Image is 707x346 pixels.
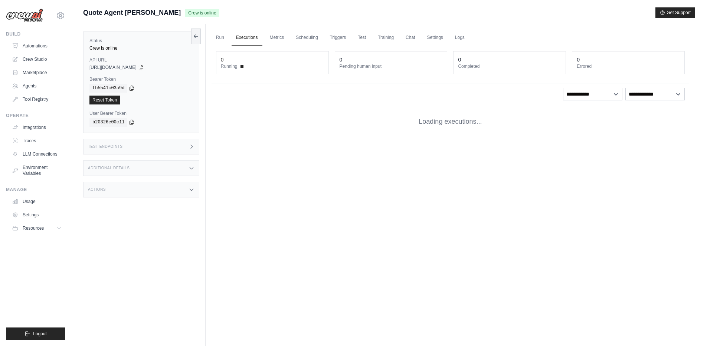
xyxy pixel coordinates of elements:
label: User Bearer Token [89,110,193,116]
a: Settings [422,30,447,46]
a: Triggers [325,30,351,46]
code: fb5541c03a9d [89,84,127,93]
div: Build [6,31,65,37]
a: Settings [9,209,65,221]
label: Bearer Token [89,76,193,82]
img: Logo [6,9,43,23]
a: Logs [451,30,469,46]
dt: Pending human input [340,63,443,69]
code: b20326e00c11 [89,118,127,127]
a: LLM Connections [9,148,65,160]
div: 0 [221,56,224,63]
a: Marketplace [9,67,65,79]
div: 0 [458,56,461,63]
span: [URL][DOMAIN_NAME] [89,64,137,70]
dt: Errored [577,63,680,69]
button: Get Support [655,7,695,18]
label: API URL [89,57,193,63]
span: Quote Agent [PERSON_NAME] [83,7,181,18]
a: Usage [9,196,65,207]
a: Crew Studio [9,53,65,65]
button: Resources [9,222,65,234]
a: Metrics [265,30,289,46]
a: Scheduling [291,30,322,46]
a: Training [373,30,398,46]
div: 0 [577,56,580,63]
div: 0 [340,56,343,63]
span: Crew is online [185,9,219,17]
a: Environment Variables [9,162,65,179]
a: Agents [9,80,65,92]
span: Resources [23,225,44,231]
div: Manage [6,187,65,193]
a: Chat [401,30,419,46]
a: Integrations [9,122,65,133]
div: Operate [6,113,65,119]
h3: Test Endpoints [88,144,123,149]
span: Running [221,63,238,69]
a: Tool Registry [9,93,65,105]
a: Run [212,30,229,46]
a: Reset Token [89,96,120,104]
a: Traces [9,135,65,147]
a: Test [353,30,370,46]
span: Logout [33,331,47,337]
a: Automations [9,40,65,52]
h3: Additional Details [88,166,130,170]
label: Status [89,38,193,44]
div: Loading executions... [212,105,689,139]
a: Executions [232,30,262,46]
h3: Actions [88,187,106,192]
dt: Completed [458,63,561,69]
button: Logout [6,327,65,340]
div: Crew is online [89,45,193,51]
